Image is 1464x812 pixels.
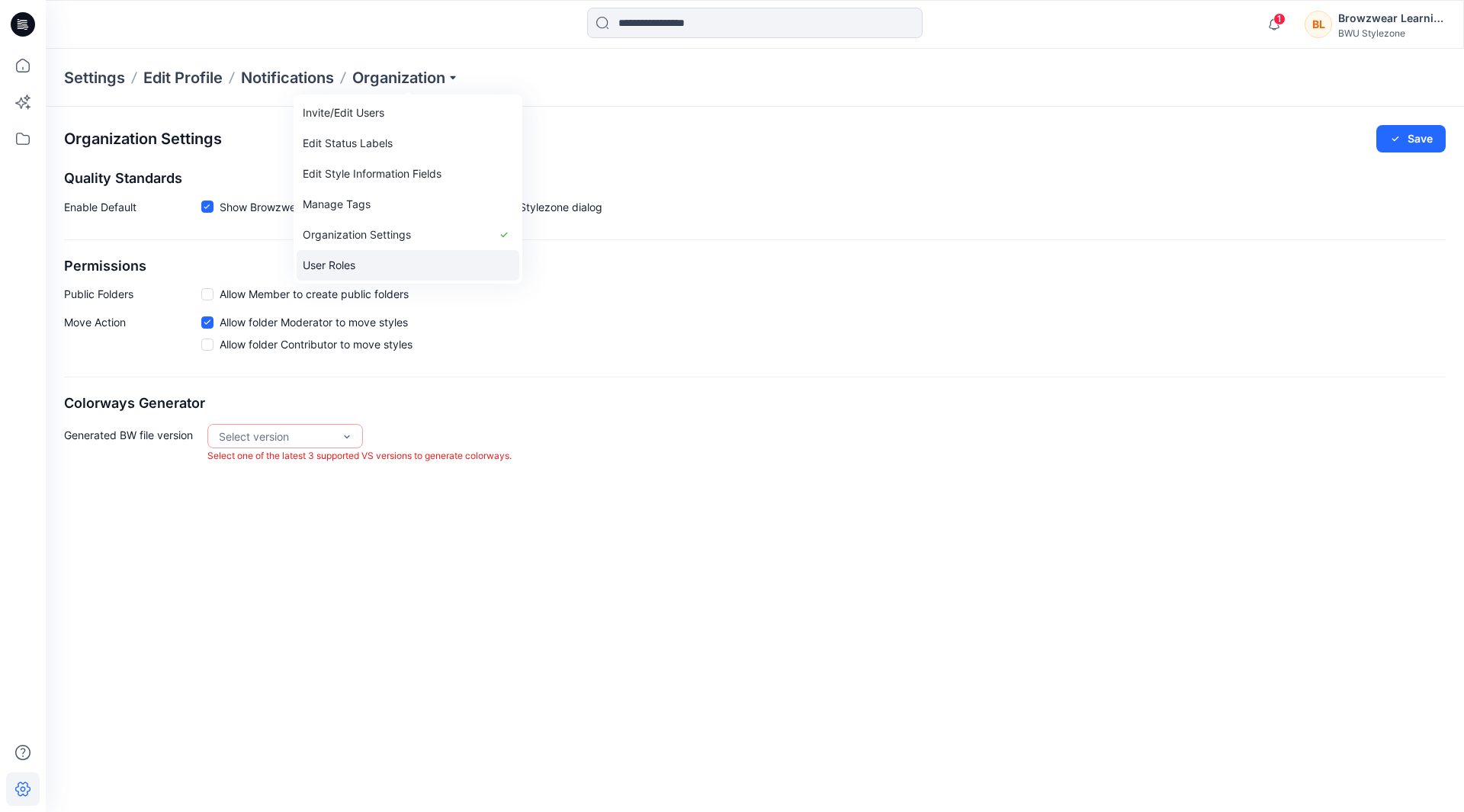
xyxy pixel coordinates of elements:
p: Move Action [64,314,201,358]
span: Allow folder Contributor to move styles [220,336,413,352]
button: Save [1376,125,1446,152]
span: Show Browzwear’s default quality standards in the Share to Stylezone dialog [220,199,602,215]
div: BL [1305,11,1332,38]
p: Generated BW file version [64,424,201,464]
p: Enable Default [64,199,201,221]
div: Select version [219,428,333,445]
span: Allow folder Moderator to move styles [220,314,408,330]
span: 1 [1273,13,1286,25]
h2: Organization Settings [64,130,222,148]
a: Edit Status Labels [297,128,519,159]
div: Browzwear Learning [1338,9,1445,27]
a: Invite/Edit Users [297,98,519,128]
a: Organization Settings [297,220,519,250]
a: User Roles [297,250,519,281]
a: Edit Style Information Fields [297,159,519,189]
p: Select one of the latest 3 supported VS versions to generate colorways. [207,448,512,464]
h2: Colorways Generator [64,396,1446,412]
a: Manage Tags [297,189,519,220]
h2: Quality Standards [64,171,1446,187]
a: Edit Profile [143,67,223,88]
span: Allow Member to create public folders [220,286,409,302]
div: BWU Stylezone [1338,27,1445,39]
a: Notifications [241,67,334,88]
p: Settings [64,67,125,88]
h2: Permissions [64,258,1446,274]
p: Public Folders [64,286,201,302]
